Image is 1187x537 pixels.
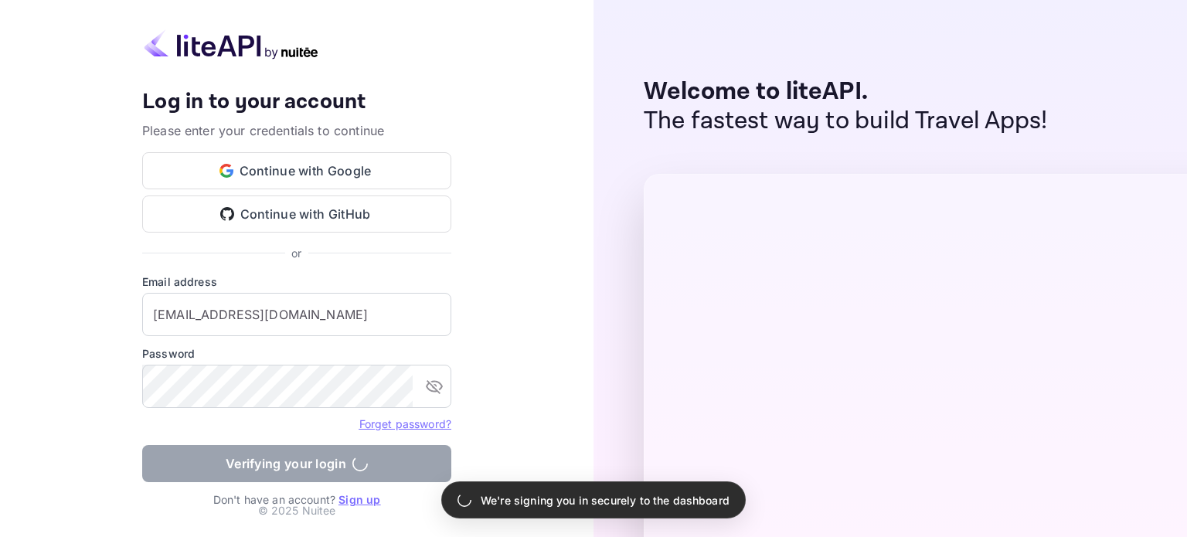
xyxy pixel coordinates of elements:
button: Continue with GitHub [142,195,451,233]
label: Password [142,345,451,362]
p: Please enter your credentials to continue [142,121,451,140]
button: Continue with Google [142,152,451,189]
label: Email address [142,274,451,290]
p: Don't have an account? [142,491,451,508]
img: liteapi [142,29,320,59]
h4: Log in to your account [142,89,451,116]
a: Sign up [338,493,380,506]
input: Enter your email address [142,293,451,336]
p: The fastest way to build Travel Apps! [644,107,1048,136]
button: toggle password visibility [419,371,450,402]
a: Forget password? [359,417,451,430]
p: or [291,245,301,261]
p: We're signing you in securely to the dashboard [481,492,730,508]
a: Forget password? [359,416,451,431]
p: © 2025 Nuitee [258,502,336,518]
p: Welcome to liteAPI. [644,77,1048,107]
